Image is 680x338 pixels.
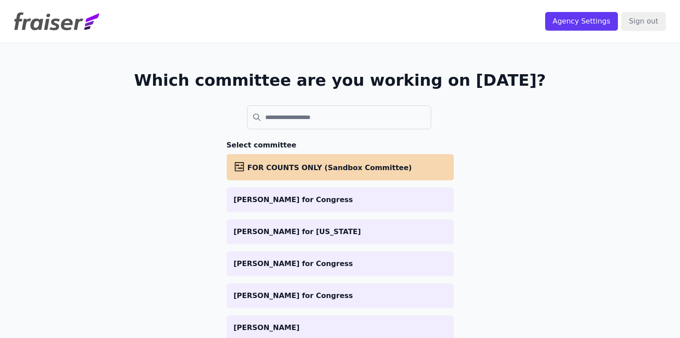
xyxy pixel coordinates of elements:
[234,258,447,269] p: [PERSON_NAME] for Congress
[227,283,454,308] a: [PERSON_NAME] for Congress
[134,72,546,89] h1: Which committee are you working on [DATE]?
[227,140,454,151] h3: Select committee
[545,12,618,31] input: Agency Settings
[227,187,454,212] a: [PERSON_NAME] for Congress
[227,154,454,180] a: FOR COUNTS ONLY (Sandbox Committee)
[248,163,412,172] span: FOR COUNTS ONLY (Sandbox Committee)
[234,322,447,333] p: [PERSON_NAME]
[227,219,454,244] a: [PERSON_NAME] for [US_STATE]
[234,290,447,301] p: [PERSON_NAME] for Congress
[227,251,454,276] a: [PERSON_NAME] for Congress
[234,195,447,205] p: [PERSON_NAME] for Congress
[621,12,666,31] input: Sign out
[234,227,447,237] p: [PERSON_NAME] for [US_STATE]
[14,12,99,30] img: Fraiser Logo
